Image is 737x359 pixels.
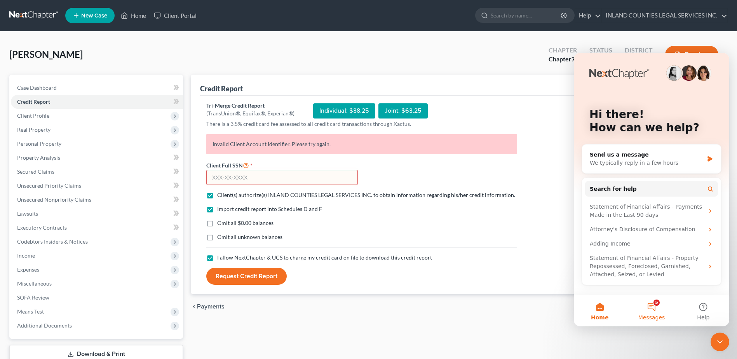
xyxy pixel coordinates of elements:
[17,224,67,231] span: Executory Contracts
[17,322,72,329] span: Additional Documents
[206,102,294,110] div: Tri-Merge Credit Report
[206,162,243,169] span: Client Full SSN
[574,53,729,326] iframe: Intercom live chat
[11,207,183,221] a: Lawsuits
[491,8,562,23] input: Search by name...
[602,9,727,23] a: INLAND COUNTIES LEGAL SERVICES INC.
[11,95,183,109] a: Credit Report
[17,112,49,119] span: Client Profile
[17,168,54,175] span: Secured Claims
[549,55,577,64] div: Chapter
[17,126,51,133] span: Real Property
[313,103,375,119] div: Individual: $38.25
[571,55,575,63] span: 7
[206,110,294,117] div: (TransUnion®, Equifax®, Experian®)
[17,210,38,217] span: Lawsuits
[711,333,729,351] iframe: Intercom live chat
[206,134,517,154] p: Invalid Client Account Identifier. Please try again.
[575,9,601,23] a: Help
[11,221,183,235] a: Executory Contracts
[191,303,197,310] i: chevron_left
[625,46,653,55] div: District
[117,9,150,23] a: Home
[378,103,428,119] div: Joint: $63.25
[206,120,517,128] p: There is a 3.5% credit card fee assessed to all credit card transactions through Xactus.
[197,303,225,310] span: Payments
[191,303,225,310] button: chevron_left Payments
[17,252,35,259] span: Income
[11,291,183,305] a: SOFA Review
[589,46,612,55] div: Status
[549,46,577,55] div: Chapter
[17,84,57,91] span: Case Dashboard
[17,266,39,273] span: Expenses
[17,182,81,189] span: Unsecured Priority Claims
[17,308,44,315] span: Means Test
[217,254,432,261] span: I allow NextChapter & UCS to charge my credit card on file to download this credit report
[17,294,49,301] span: SOFA Review
[11,151,183,165] a: Property Analysis
[17,140,61,147] span: Personal Property
[17,154,60,161] span: Property Analysis
[11,193,183,207] a: Unsecured Nonpriority Claims
[206,170,358,185] input: XXX-XX-XXXX
[17,98,50,105] span: Credit Report
[217,234,282,240] span: Omit all unknown balances
[217,206,322,212] span: Import credit report into Schedules D and F
[217,192,515,198] span: Client(s) authorize(s) INLAND COUNTIES LEGAL SERVICES INC. to obtain information regarding his/he...
[81,13,107,19] span: New Case
[17,196,91,203] span: Unsecured Nonpriority Claims
[17,238,88,245] span: Codebtors Insiders & Notices
[217,220,274,226] span: Omit all $0.00 balances
[9,49,83,60] span: [PERSON_NAME]
[17,280,52,287] span: Miscellaneous
[11,81,183,95] a: Case Dashboard
[11,165,183,179] a: Secured Claims
[11,179,183,193] a: Unsecured Priority Claims
[150,9,200,23] a: Client Portal
[200,84,243,93] div: Credit Report
[206,268,287,285] button: Request Credit Report
[665,46,718,63] button: Preview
